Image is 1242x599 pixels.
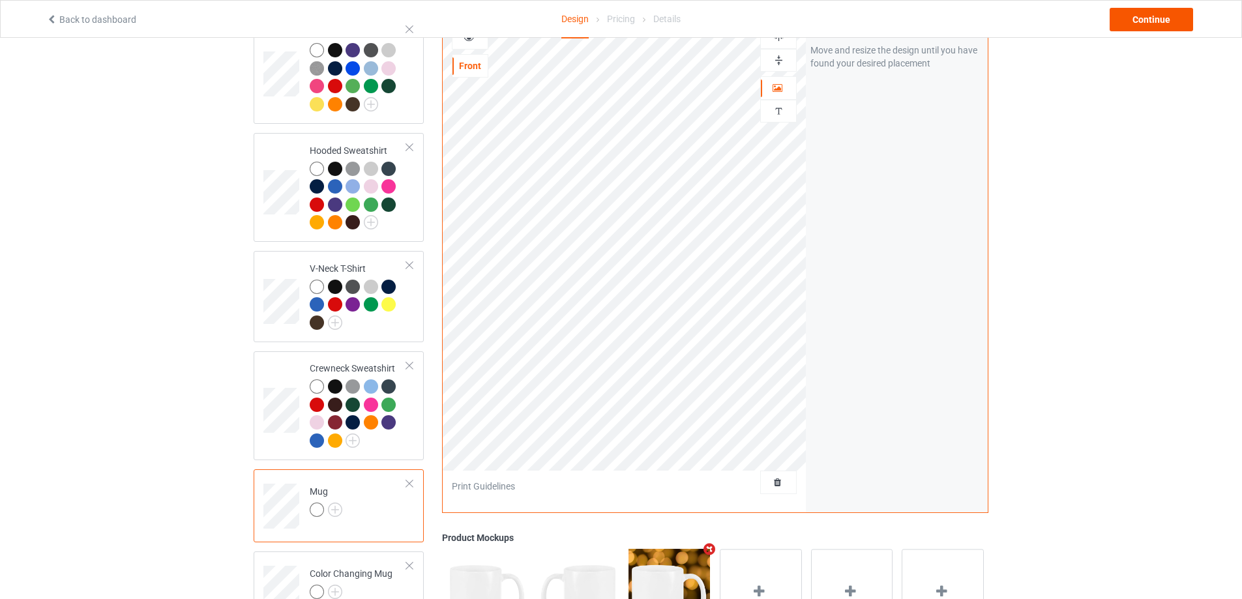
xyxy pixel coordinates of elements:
img: svg+xml;base64,PD94bWwgdmVyc2lvbj0iMS4wIiBlbmNvZGluZz0iVVRGLTgiPz4KPHN2ZyB3aWR0aD0iMjJweCIgaGVpZ2... [364,97,378,111]
a: Back to dashboard [46,14,136,25]
div: Design [561,1,589,38]
img: svg+xml;base64,PD94bWwgdmVyc2lvbj0iMS4wIiBlbmNvZGluZz0iVVRGLTgiPz4KPHN2ZyB3aWR0aD0iMjJweCIgaGVpZ2... [328,503,342,517]
div: V-Neck T-Shirt [254,251,424,342]
div: Print Guidelines [452,480,515,493]
div: Premium Fit Mens Tee [310,25,407,110]
img: svg+xml;base64,PD94bWwgdmVyc2lvbj0iMS4wIiBlbmNvZGluZz0iVVRGLTgiPz4KPHN2ZyB3aWR0aD0iMjJweCIgaGVpZ2... [328,585,342,599]
div: Premium Fit Mens Tee [254,15,424,124]
div: Color Changing Mug [310,567,392,598]
img: svg%3E%0A [773,54,785,66]
img: svg+xml;base64,PD94bWwgdmVyc2lvbj0iMS4wIiBlbmNvZGluZz0iVVRGLTgiPz4KPHN2ZyB3aWR0aD0iMjJweCIgaGVpZ2... [328,315,342,330]
img: heather_texture.png [310,61,324,76]
img: svg+xml;base64,PD94bWwgdmVyc2lvbj0iMS4wIiBlbmNvZGluZz0iVVRGLTgiPz4KPHN2ZyB3aWR0aD0iMjJweCIgaGVpZ2... [346,433,360,448]
div: Pricing [607,1,635,37]
div: Continue [1110,8,1193,31]
div: Hooded Sweatshirt [254,133,424,242]
div: Move and resize the design until you have found your desired placement [810,44,983,70]
i: Remove mockup [702,542,718,556]
div: Crewneck Sweatshirt [310,362,407,446]
div: Mug [310,485,342,516]
img: svg%3E%0A [773,105,785,117]
div: V-Neck T-Shirt [310,262,407,329]
div: Mug [254,469,424,542]
div: Crewneck Sweatshirt [254,351,424,460]
img: svg+xml;base64,PD94bWwgdmVyc2lvbj0iMS4wIiBlbmNvZGluZz0iVVRGLTgiPz4KPHN2ZyB3aWR0aD0iMjJweCIgaGVpZ2... [364,215,378,229]
div: Details [653,1,681,37]
div: Front [452,59,488,72]
div: Hooded Sweatshirt [310,144,407,229]
div: Product Mockups [442,531,988,544]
